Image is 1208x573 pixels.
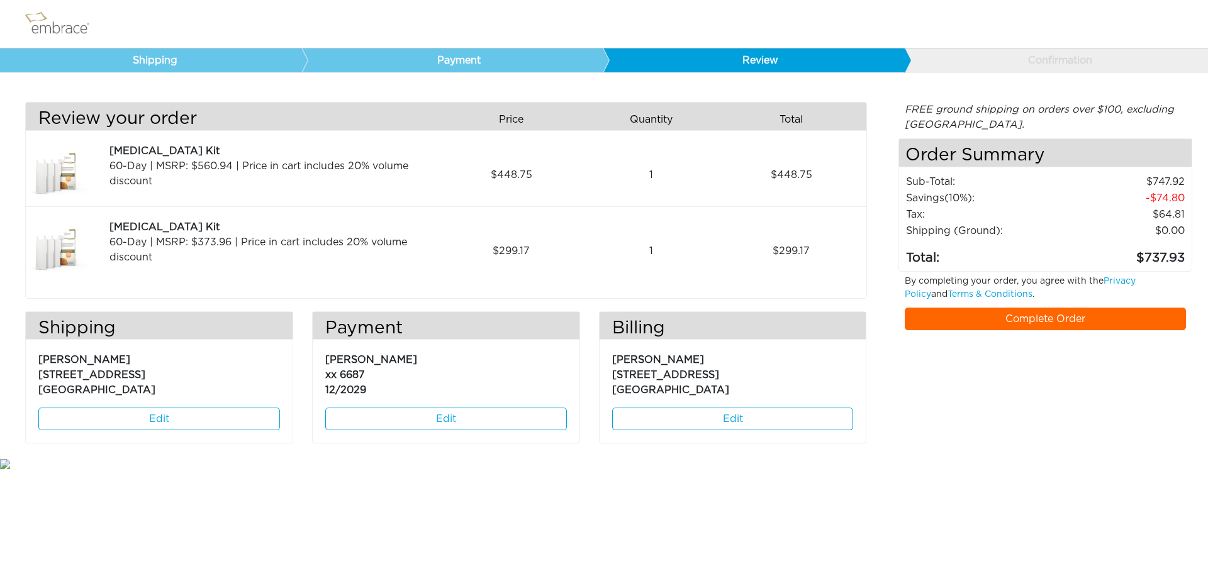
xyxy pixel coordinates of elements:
[905,277,1136,299] a: Privacy Policy
[1060,190,1185,206] td: 74.80
[109,143,436,159] div: [MEDICAL_DATA] Kit
[905,190,1060,206] td: Savings :
[325,385,366,395] span: 12/2029
[905,223,1060,239] td: Shipping (Ground):
[38,408,280,430] a: Edit
[22,8,104,40] img: logo.png
[26,109,437,130] h3: Review your order
[26,318,293,340] h3: Shipping
[603,48,905,72] a: Review
[1060,239,1185,268] td: 737.93
[612,346,854,398] p: [PERSON_NAME] [STREET_ADDRESS] [GEOGRAPHIC_DATA]
[493,243,530,259] span: 299.17
[612,408,854,430] a: Edit
[325,370,365,380] span: xx 6687
[109,235,436,265] div: 60-Day | MSRP: $373.96 | Price in cart includes 20% volume discount
[109,159,436,189] div: 60-Day | MSRP: $560.94 | Price in cart includes 20% volume discount
[898,102,1193,132] div: FREE ground shipping on orders over $100, excluding [GEOGRAPHIC_DATA].
[905,308,1187,330] a: Complete Order
[301,48,603,72] a: Payment
[899,139,1192,167] h4: Order Summary
[491,167,532,182] span: 448.75
[1060,174,1185,190] td: 747.92
[325,408,567,430] a: Edit
[904,48,1206,72] a: Confirmation
[726,109,866,130] div: Total
[1060,223,1185,239] td: $0.00
[325,355,417,365] span: [PERSON_NAME]
[38,346,280,398] p: [PERSON_NAME] [STREET_ADDRESS] [GEOGRAPHIC_DATA]
[948,290,1032,299] a: Terms & Conditions
[905,174,1060,190] td: Sub-Total:
[944,193,972,203] span: (10%)
[905,206,1060,223] td: Tax:
[905,239,1060,268] td: Total:
[895,275,1196,308] div: By completing your order, you agree with the and .
[313,318,579,340] h3: Payment
[109,220,436,235] div: [MEDICAL_DATA] Kit
[26,220,89,282] img: 5f10fe38-8dce-11e7-bbd5-02e45ca4b85b.jpeg
[1060,206,1185,223] td: 64.81
[649,243,653,259] span: 1
[773,243,810,259] span: 299.17
[26,143,89,206] img: a09f5d18-8da6-11e7-9c79-02e45ca4b85b.jpeg
[600,318,866,340] h3: Billing
[446,109,586,130] div: Price
[649,167,653,182] span: 1
[771,167,812,182] span: 448.75
[630,112,673,127] span: Quantity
